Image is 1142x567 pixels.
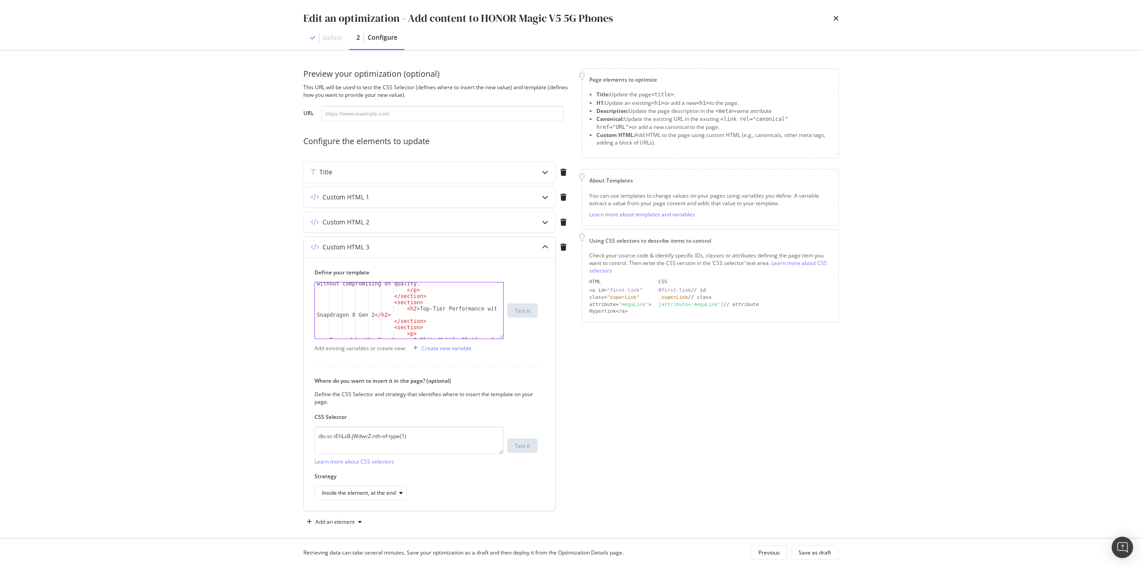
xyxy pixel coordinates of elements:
[596,131,635,139] strong: Custom HTML:
[589,301,651,308] div: attribute= >
[303,68,571,80] div: Preview your optimization (optional)
[368,33,397,42] div: Configure
[303,136,571,147] div: Configure the elements to update
[658,302,724,307] div: [attribute='megaLink']
[507,303,538,318] button: Test it
[589,294,651,301] div: class=
[589,76,831,83] div: Page elements to optimize
[321,106,564,121] input: https://www.example.com
[589,192,831,207] div: You can use templates to change values on your pages using variables you define. A variable extra...
[596,131,831,146] li: Add HTML to the page using custom HTML (e.g., canonicals, other meta tags, adding a block of URLs).
[323,218,369,227] div: Custom HTML 2
[322,490,396,496] div: Inside the element, at the end
[596,116,788,130] span: <link rel="canonical" href="URL">
[507,439,538,453] button: Test it
[589,308,651,315] div: Hyperlink</a>
[596,99,605,107] strong: H1:
[696,100,709,106] span: <h1>
[589,237,831,244] div: Using CSS selectors to describe items to control
[589,211,695,218] a: Learn more about templates and variables
[314,426,504,454] textarea: div.sc-iEhLsB.jWdwcZ:nth-of-type(1)
[314,486,407,500] button: Inside the element, at the end
[833,11,839,26] div: times
[716,108,735,114] span: <meta>
[515,442,530,450] div: Test it
[596,115,831,131] li: Update the existing URL in the existing or add a new canonical to the page.
[658,278,831,286] div: CSS
[651,100,664,106] span: <h1>
[596,91,831,99] li: Update the page .
[319,168,332,177] div: Title
[658,294,688,300] div: .superLink
[303,549,624,556] div: Retrieving data can take several minutes. Save your optimization as a draft and then deploy it fr...
[596,107,629,115] strong: Description:
[314,269,538,276] label: Define your template
[1112,537,1133,558] div: Open Intercom Messenger
[596,91,610,98] strong: Title:
[515,307,530,315] div: Test it
[303,109,314,119] label: URL
[596,99,831,107] li: Update an existing or add a new to the page.
[596,107,831,115] li: Update the page description in the name attribute
[651,91,674,98] span: <title>
[607,287,642,293] div: "first-link"
[315,519,355,525] div: Add an element
[323,193,369,202] div: Custom HTML 1
[303,83,571,99] div: This URL will be used to test the CSS Selector (defines where to insert the new value) and templa...
[589,287,651,294] div: <a id=
[619,302,648,307] div: "megaLink"
[799,549,831,556] div: Save as draft
[303,515,365,529] button: Add an element
[658,301,831,308] div: // attribute
[658,287,691,293] div: #first-link
[751,546,787,560] button: Previous
[314,413,538,421] label: CSS Selector
[323,33,342,42] div: Define
[303,11,613,26] div: Edit an optimization - Add content to HONOR Magic V5 5G Phones
[314,390,538,406] div: Define the CSS Selector and strategy that identifies where to insert the template on your page.
[658,294,831,301] div: // class
[314,458,394,465] a: Learn more about CSS selectors
[422,344,472,352] div: Create new variable
[314,344,406,352] div: Add existing variables or create new:
[589,278,651,286] div: HTML
[607,294,640,300] div: "superLink"
[356,33,360,42] div: 2
[596,115,624,123] strong: Canonical:
[658,287,831,294] div: // id
[323,243,369,252] div: Custom HTML 3
[791,546,839,560] button: Save as draft
[589,252,831,274] div: Check your source code & identify specific IDs, classes or attributes defining the page item you ...
[589,259,827,274] a: Learn more about CSS selectors
[314,472,538,480] label: Strategy
[589,177,831,184] div: About Templates
[758,549,780,556] div: Previous
[410,341,472,355] button: Create new variable
[314,377,538,385] label: Where do you want to insert it in the page? (optional)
